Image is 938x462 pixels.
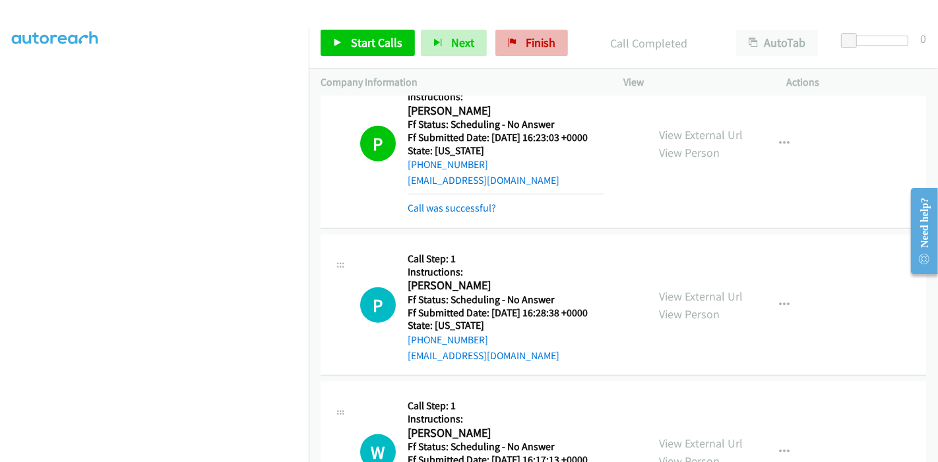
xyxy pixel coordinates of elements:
[408,174,559,187] a: [EMAIL_ADDRESS][DOMAIN_NAME]
[408,426,604,441] h2: [PERSON_NAME]
[408,333,488,346] a: [PHONE_NUMBER]
[659,436,743,451] a: View External Url
[421,30,487,56] button: Next
[408,144,604,158] h5: State: [US_STATE]
[787,74,927,90] p: Actions
[408,399,604,413] h5: Call Step: 1
[408,252,604,266] h5: Call Step: 1
[659,306,720,322] a: View Person
[408,131,604,144] h5: Ff Submitted Date: [DATE] 16:23:03 +0000
[659,145,720,160] a: View Person
[920,30,926,47] div: 0
[495,30,568,56] a: Finish
[408,413,604,426] h5: Instructions:
[408,266,604,279] h5: Instructions:
[408,306,604,320] h5: Ff Submitted Date: [DATE] 16:28:38 +0000
[659,127,743,142] a: View External Url
[408,319,604,332] h5: State: [US_STATE]
[360,287,396,323] h1: P
[321,74,600,90] p: Company Information
[848,36,908,46] div: Delay between calls (in seconds)
[900,179,938,283] iframe: Resource Center
[408,440,604,453] h5: Ff Status: Scheduling - No Answer
[321,30,415,56] a: Start Calls
[408,103,604,119] h2: [PERSON_NAME]
[408,202,496,214] a: Call was successful?
[623,74,763,90] p: View
[408,158,488,171] a: [PHONE_NUMBER]
[408,90,604,103] h5: Instructions:
[351,35,402,50] span: Start Calls
[408,349,559,362] a: [EMAIL_ADDRESS][DOMAIN_NAME]
[408,278,604,293] h2: [PERSON_NAME]
[360,126,396,161] h1: P
[736,30,818,56] button: AutoTab
[526,35,555,50] span: Finish
[586,34,712,52] p: Call Completed
[408,293,604,306] h5: Ff Status: Scheduling - No Answer
[659,289,743,304] a: View External Url
[408,118,604,131] h5: Ff Status: Scheduling - No Answer
[360,287,396,323] div: The call is yet to be attempted
[451,35,474,50] span: Next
